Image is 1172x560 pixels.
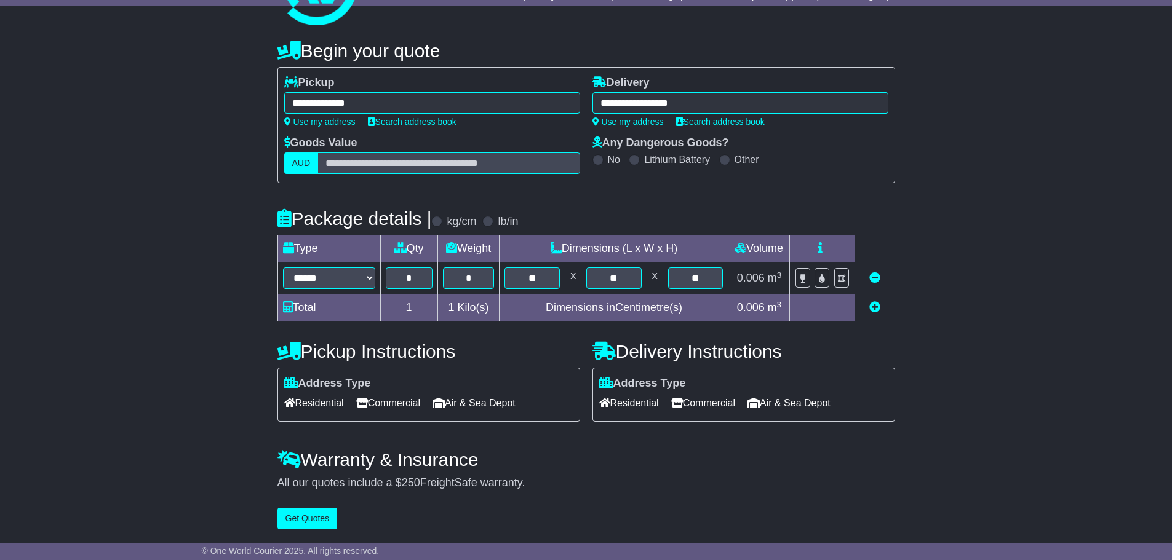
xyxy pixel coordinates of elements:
[284,152,319,174] label: AUD
[448,301,454,314] span: 1
[735,154,759,165] label: Other
[368,117,456,127] a: Search address book
[747,393,831,412] span: Air & Sea Depot
[284,377,371,390] label: Address Type
[599,377,686,390] label: Address Type
[437,235,500,262] td: Weight
[402,476,420,489] span: 250
[599,393,659,412] span: Residential
[277,41,895,61] h4: Begin your quote
[728,235,790,262] td: Volume
[737,272,765,284] span: 0.006
[380,294,437,321] td: 1
[433,393,516,412] span: Air & Sea Depot
[768,301,782,314] span: m
[498,215,518,229] label: lb/in
[277,341,580,361] h4: Pickup Instructions
[277,294,380,321] td: Total
[500,235,728,262] td: Dimensions (L x W x H)
[869,301,880,314] a: Add new item
[768,272,782,284] span: m
[277,449,895,470] h4: Warranty & Insurance
[277,508,338,529] button: Get Quotes
[777,300,782,309] sup: 3
[447,215,476,229] label: kg/cm
[356,393,420,412] span: Commercial
[500,294,728,321] td: Dimensions in Centimetre(s)
[777,270,782,280] sup: 3
[202,546,380,556] span: © One World Courier 2025. All rights reserved.
[671,393,735,412] span: Commercial
[737,301,765,314] span: 0.006
[608,154,620,165] label: No
[644,154,710,165] label: Lithium Battery
[592,136,729,150] label: Any Dangerous Goods?
[437,294,500,321] td: Kilo(s)
[647,262,663,294] td: x
[565,262,581,294] td: x
[869,272,880,284] a: Remove this item
[592,341,895,361] h4: Delivery Instructions
[284,76,335,90] label: Pickup
[284,117,356,127] a: Use my address
[277,208,432,229] h4: Package details |
[592,76,650,90] label: Delivery
[676,117,765,127] a: Search address book
[284,136,357,150] label: Goods Value
[277,476,895,490] div: All our quotes include a $ FreightSafe warranty.
[592,117,664,127] a: Use my address
[277,235,380,262] td: Type
[380,235,437,262] td: Qty
[284,393,344,412] span: Residential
